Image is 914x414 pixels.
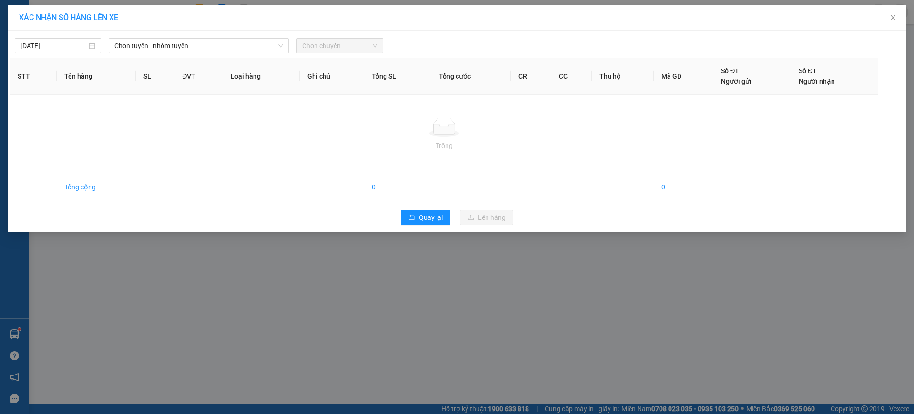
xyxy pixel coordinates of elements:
[799,78,835,85] span: Người nhận
[460,210,513,225] button: uploadLên hàng
[419,212,443,223] span: Quay lại
[136,58,174,95] th: SL
[5,51,66,83] li: VP VP [GEOGRAPHIC_DATA]
[57,174,136,200] td: Tổng cộng
[66,51,127,72] li: VP VP [PERSON_NAME]
[654,174,713,200] td: 0
[654,58,713,95] th: Mã GD
[18,140,871,151] div: Trống
[592,58,654,95] th: Thu hộ
[57,58,136,95] th: Tên hàng
[408,214,415,222] span: rollback
[5,5,138,40] li: Nam Hải Limousine
[19,13,118,22] span: XÁC NHẬN SỐ HÀNG LÊN XE
[721,67,739,75] span: Số ĐT
[20,40,87,51] input: 13/10/2025
[799,67,817,75] span: Số ĐT
[364,58,431,95] th: Tổng SL
[889,14,897,21] span: close
[5,5,38,38] img: logo.jpg
[174,58,223,95] th: ĐVT
[10,58,57,95] th: STT
[401,210,450,225] button: rollbackQuay lại
[223,58,300,95] th: Loại hàng
[300,58,364,95] th: Ghi chú
[511,58,551,95] th: CR
[880,5,906,31] button: Close
[114,39,283,53] span: Chọn tuyến - nhóm tuyến
[551,58,592,95] th: CC
[721,78,752,85] span: Người gửi
[364,174,431,200] td: 0
[431,58,511,95] th: Tổng cước
[302,39,377,53] span: Chọn chuyến
[278,43,284,49] span: down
